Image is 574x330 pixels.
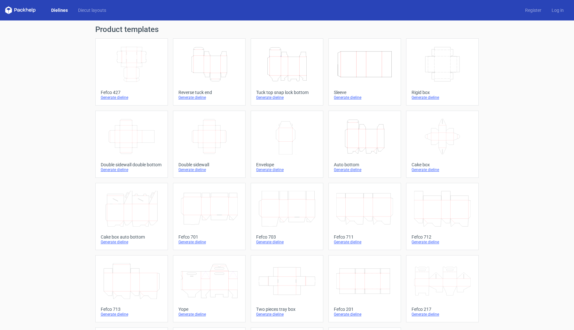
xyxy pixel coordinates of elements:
[101,90,162,95] div: Fefco 427
[101,240,162,245] div: Generate dieline
[95,255,168,322] a: Fefco 713Generate dieline
[412,234,473,240] div: Fefco 712
[95,111,168,178] a: Double sidewall double bottomGenerate dieline
[334,312,396,317] div: Generate dieline
[256,90,318,95] div: Tuck top snap lock bottom
[251,255,323,322] a: Two pieces tray boxGenerate dieline
[256,95,318,100] div: Generate dieline
[546,7,569,13] a: Log in
[256,240,318,245] div: Generate dieline
[95,38,168,106] a: Fefco 427Generate dieline
[520,7,546,13] a: Register
[334,95,396,100] div: Generate dieline
[178,307,240,312] div: Yope
[328,183,401,250] a: Fefco 711Generate dieline
[256,307,318,312] div: Two pieces tray box
[334,162,396,167] div: Auto bottom
[412,95,473,100] div: Generate dieline
[412,90,473,95] div: Rigid box
[412,167,473,172] div: Generate dieline
[178,90,240,95] div: Reverse tuck end
[46,7,73,13] a: Dielines
[173,183,246,250] a: Fefco 701Generate dieline
[406,111,479,178] a: Cake boxGenerate dieline
[256,167,318,172] div: Generate dieline
[334,234,396,240] div: Fefco 711
[178,234,240,240] div: Fefco 701
[251,183,323,250] a: Fefco 703Generate dieline
[101,162,162,167] div: Double sidewall double bottom
[412,312,473,317] div: Generate dieline
[173,38,246,106] a: Reverse tuck endGenerate dieline
[406,183,479,250] a: Fefco 712Generate dieline
[328,38,401,106] a: SleeveGenerate dieline
[334,307,396,312] div: Fefco 201
[178,167,240,172] div: Generate dieline
[256,162,318,167] div: Envelope
[173,255,246,322] a: YopeGenerate dieline
[101,167,162,172] div: Generate dieline
[406,255,479,322] a: Fefco 217Generate dieline
[101,234,162,240] div: Cake box auto bottom
[178,240,240,245] div: Generate dieline
[101,95,162,100] div: Generate dieline
[328,111,401,178] a: Auto bottomGenerate dieline
[334,240,396,245] div: Generate dieline
[178,95,240,100] div: Generate dieline
[73,7,111,13] a: Diecut layouts
[406,38,479,106] a: Rigid boxGenerate dieline
[412,162,473,167] div: Cake box
[256,234,318,240] div: Fefco 703
[95,26,479,33] h1: Product templates
[334,90,396,95] div: Sleeve
[256,312,318,317] div: Generate dieline
[412,240,473,245] div: Generate dieline
[334,167,396,172] div: Generate dieline
[95,183,168,250] a: Cake box auto bottomGenerate dieline
[251,111,323,178] a: EnvelopeGenerate dieline
[328,255,401,322] a: Fefco 201Generate dieline
[101,312,162,317] div: Generate dieline
[178,162,240,167] div: Double sidewall
[412,307,473,312] div: Fefco 217
[101,307,162,312] div: Fefco 713
[178,312,240,317] div: Generate dieline
[251,38,323,106] a: Tuck top snap lock bottomGenerate dieline
[173,111,246,178] a: Double sidewallGenerate dieline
